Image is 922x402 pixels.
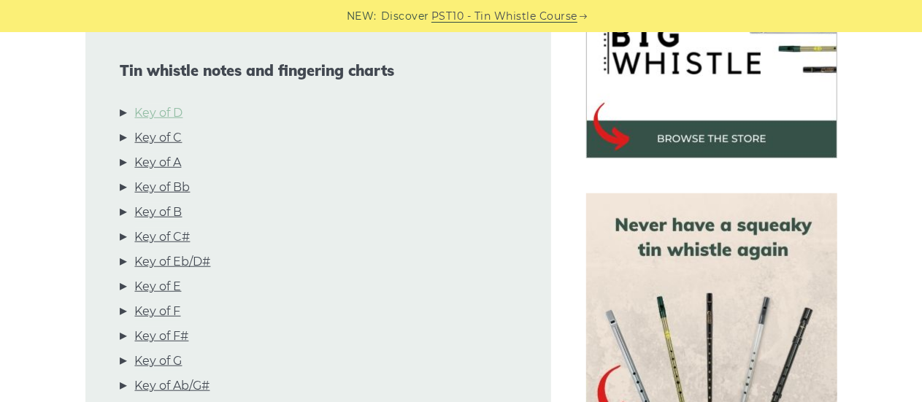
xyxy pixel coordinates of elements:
a: PST10 - Tin Whistle Course [431,8,577,25]
a: Key of D [135,104,183,123]
a: Key of F# [135,327,189,346]
a: Key of C [135,128,183,147]
a: Key of F [135,302,181,321]
span: NEW: [347,8,377,25]
a: Key of B [135,203,183,222]
a: Key of E [135,277,182,296]
a: Key of C# [135,228,191,247]
a: Key of Eb/D# [135,252,211,271]
a: Key of Ab/G# [135,376,210,395]
span: Discover [381,8,429,25]
a: Key of G [135,352,183,371]
a: Key of A [135,153,182,172]
span: Tin whistle notes and fingering charts [120,62,516,80]
a: Key of Bb [135,178,191,197]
